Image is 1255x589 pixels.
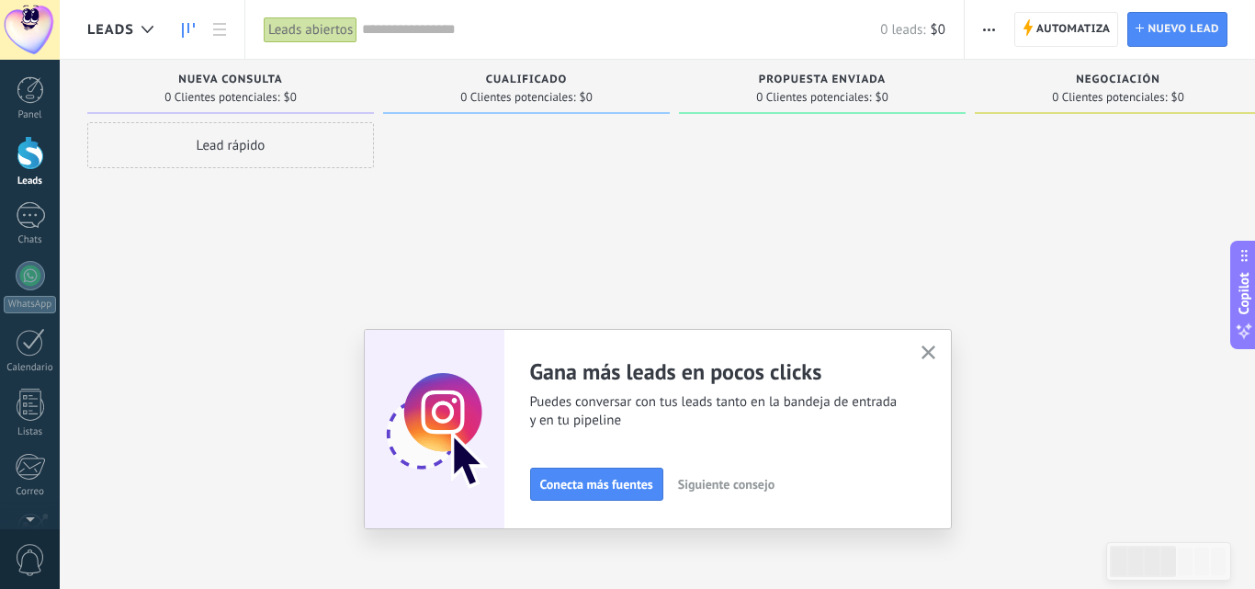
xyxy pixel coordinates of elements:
div: Correo [4,486,57,498]
div: Leads [4,176,57,187]
span: 0 Clientes potenciales: [460,92,575,103]
span: Conecta más fuentes [540,478,653,491]
div: Panel [4,109,57,121]
a: Automatiza [1014,12,1119,47]
span: $0 [876,92,888,103]
div: Calendario [4,362,57,374]
span: $0 [284,92,297,103]
span: 0 Clientes potenciales: [756,92,871,103]
div: Negociación [984,74,1252,89]
div: WhatsApp [4,296,56,313]
span: Negociación [1076,74,1160,86]
span: 0 Clientes potenciales: [164,92,279,103]
span: $0 [580,92,593,103]
a: Lista [204,12,235,48]
button: Más [976,12,1002,47]
span: Nueva consulta [178,74,282,86]
span: Nuevo lead [1148,13,1219,46]
span: Automatiza [1036,13,1111,46]
h2: Gana más leads en pocos clicks [530,357,899,386]
div: Cualificado [392,74,661,89]
button: Siguiente consejo [670,470,783,498]
div: Nueva consulta [96,74,365,89]
div: Chats [4,234,57,246]
span: 0 leads: [880,21,925,39]
div: Listas [4,426,57,438]
span: $0 [931,21,945,39]
span: 0 Clientes potenciales: [1052,92,1167,103]
div: Lead rápido [87,122,374,168]
span: Cualificado [486,74,568,86]
div: Leads abiertos [264,17,357,43]
span: Propuesta enviada [759,74,887,86]
a: Nuevo lead [1127,12,1227,47]
span: Copilot [1235,272,1253,314]
span: Puedes conversar con tus leads tanto en la bandeja de entrada y en tu pipeline [530,393,899,430]
span: Leads [87,21,134,39]
span: Siguiente consejo [678,478,774,491]
a: Leads [173,12,204,48]
span: $0 [1171,92,1184,103]
button: Conecta más fuentes [530,468,663,501]
div: Propuesta enviada [688,74,956,89]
